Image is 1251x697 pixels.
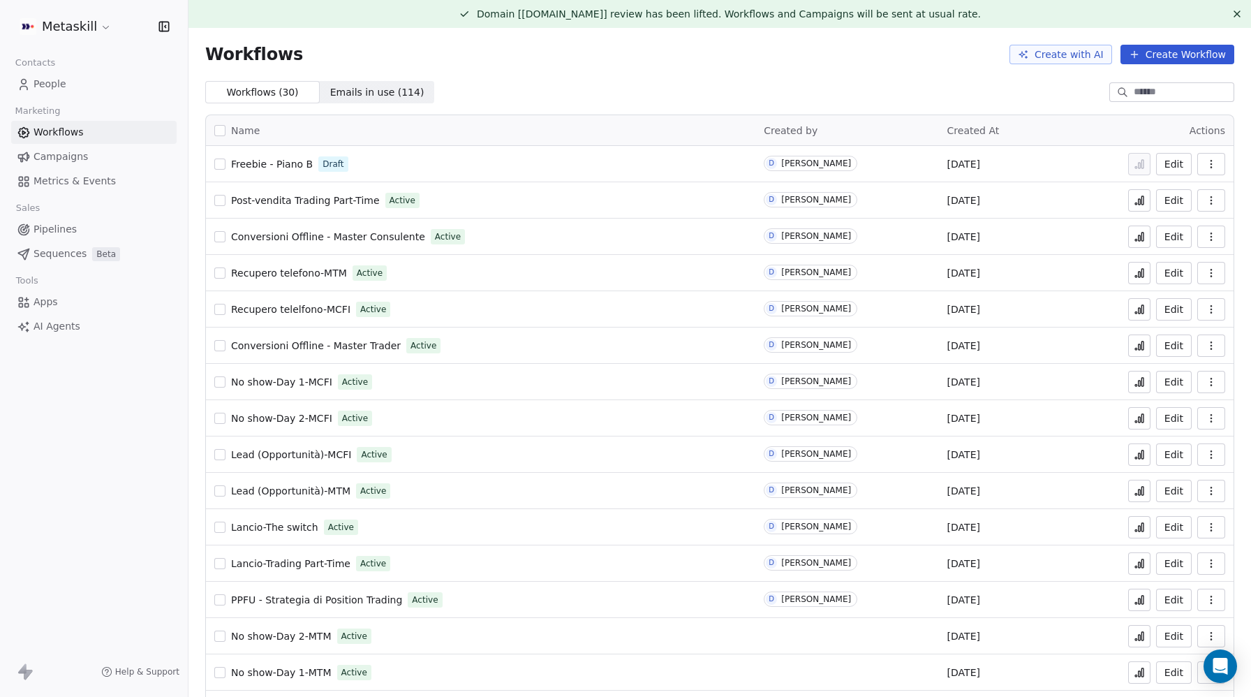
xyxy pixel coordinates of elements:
[1156,189,1192,212] button: Edit
[769,339,774,351] div: D
[1156,625,1192,647] button: Edit
[1009,45,1112,64] button: Create with AI
[231,375,332,389] a: No show-Day 1-MCFI
[477,8,981,20] span: Domain [[DOMAIN_NAME]] review has been lifted. Workflows and Campaigns will be sent at usual rate.
[231,629,332,643] a: No show-Day 2-MTM
[231,302,350,316] a: Recupero telelfono-MCFI
[205,45,303,64] span: Workflows
[769,412,774,423] div: D
[1156,226,1192,248] a: Edit
[360,485,386,497] span: Active
[34,247,87,261] span: Sequences
[769,594,774,605] div: D
[231,304,350,315] span: Recupero telelfono-MCFI
[231,193,380,207] a: Post-vendita Trading Part-Time
[231,520,318,534] a: Lancio-The switch
[947,666,980,680] span: [DATE]
[781,594,851,604] div: [PERSON_NAME]
[34,222,77,237] span: Pipelines
[781,522,851,531] div: [PERSON_NAME]
[323,158,343,170] span: Draft
[34,149,88,164] span: Campaigns
[1156,480,1192,502] button: Edit
[947,448,980,462] span: [DATE]
[11,73,177,96] a: People
[1156,552,1192,575] button: Edit
[1156,516,1192,538] a: Edit
[231,448,351,462] a: Lead (Opportunità)-MCFI
[231,124,260,138] span: Name
[947,411,980,425] span: [DATE]
[34,77,66,91] span: People
[34,295,58,309] span: Apps
[1156,153,1192,175] a: Edit
[231,157,313,171] a: Freebie - Piano B
[781,449,851,459] div: [PERSON_NAME]
[92,247,120,261] span: Beta
[231,340,401,351] span: Conversioni Offline - Master Trader
[231,267,347,279] span: Recupero telefono-MTM
[360,303,386,316] span: Active
[947,557,980,571] span: [DATE]
[947,230,980,244] span: [DATE]
[11,242,177,265] a: SequencesBeta
[231,413,332,424] span: No show-Day 2-MCFI
[328,521,354,534] span: Active
[769,557,774,568] div: D
[34,125,84,140] span: Workflows
[341,630,367,643] span: Active
[1156,262,1192,284] button: Edit
[231,666,332,680] a: No show-Day 1-MTM
[947,266,980,280] span: [DATE]
[1156,407,1192,430] button: Edit
[42,17,97,36] span: Metaskill
[231,594,402,606] span: PPFU - Strategia di Position Trading
[769,158,774,169] div: D
[1156,443,1192,466] a: Edit
[947,339,980,353] span: [DATE]
[1156,661,1192,684] button: Edit
[11,218,177,241] a: Pipelines
[947,193,980,207] span: [DATE]
[231,195,380,206] span: Post-vendita Trading Part-Time
[1204,650,1237,683] div: Open Intercom Messenger
[1120,45,1234,64] button: Create Workflow
[231,230,425,244] a: Conversioni Offline - Master Consulente
[231,266,347,280] a: Recupero telefono-MTM
[361,448,387,461] span: Active
[947,520,980,534] span: [DATE]
[781,304,851,314] div: [PERSON_NAME]
[231,667,332,678] span: No show-Day 1-MTM
[410,339,436,352] span: Active
[781,159,851,168] div: [PERSON_NAME]
[947,593,980,607] span: [DATE]
[1156,298,1192,321] button: Edit
[360,557,386,570] span: Active
[231,339,401,353] a: Conversioni Offline - Master Trader
[34,174,116,189] span: Metrics & Events
[10,198,46,219] span: Sales
[769,376,774,387] div: D
[1156,371,1192,393] a: Edit
[1190,125,1225,136] span: Actions
[781,340,851,350] div: [PERSON_NAME]
[231,631,332,642] span: No show-Day 2-MTM
[357,267,383,279] span: Active
[231,449,351,460] span: Lead (Opportunità)-MCFI
[781,195,851,205] div: [PERSON_NAME]
[769,485,774,496] div: D
[342,412,368,425] span: Active
[947,157,980,171] span: [DATE]
[11,315,177,338] a: AI Agents
[231,522,318,533] span: Lancio-The switch
[231,557,350,571] a: Lancio-Trading Part-Time
[412,594,438,606] span: Active
[769,267,774,278] div: D
[1156,335,1192,357] a: Edit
